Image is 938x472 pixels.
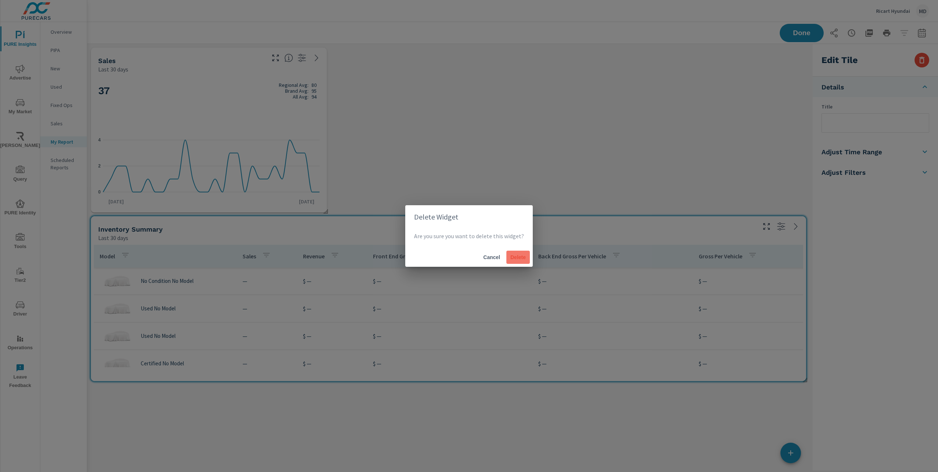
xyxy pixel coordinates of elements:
[509,254,527,261] span: Delete
[414,211,524,223] h2: Delete Widget
[480,251,503,264] button: Cancel
[414,232,524,240] p: Are you sure you want to delete this widget?
[483,254,501,261] span: Cancel
[506,251,530,264] button: Delete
